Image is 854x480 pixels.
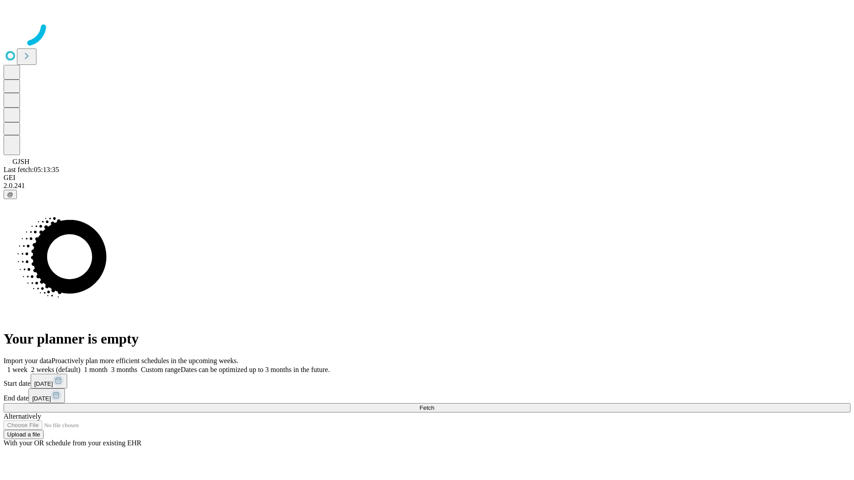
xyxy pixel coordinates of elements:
[4,182,850,190] div: 2.0.241
[31,374,67,388] button: [DATE]
[34,380,53,387] span: [DATE]
[4,374,850,388] div: Start date
[4,357,52,364] span: Import your data
[31,366,81,373] span: 2 weeks (default)
[28,388,65,403] button: [DATE]
[84,366,108,373] span: 1 month
[32,395,51,402] span: [DATE]
[4,331,850,347] h1: Your planner is empty
[111,366,137,373] span: 3 months
[181,366,330,373] span: Dates can be optimized up to 3 months in the future.
[4,388,850,403] div: End date
[12,158,29,165] span: GJSH
[4,190,17,199] button: @
[4,412,41,420] span: Alternatively
[141,366,181,373] span: Custom range
[7,191,13,198] span: @
[4,430,44,439] button: Upload a file
[4,439,141,447] span: With your OR schedule from your existing EHR
[4,166,59,173] span: Last fetch: 05:13:35
[4,403,850,412] button: Fetch
[52,357,238,364] span: Proactively plan more efficient schedules in the upcoming weeks.
[419,404,434,411] span: Fetch
[4,174,850,182] div: GEI
[7,366,28,373] span: 1 week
